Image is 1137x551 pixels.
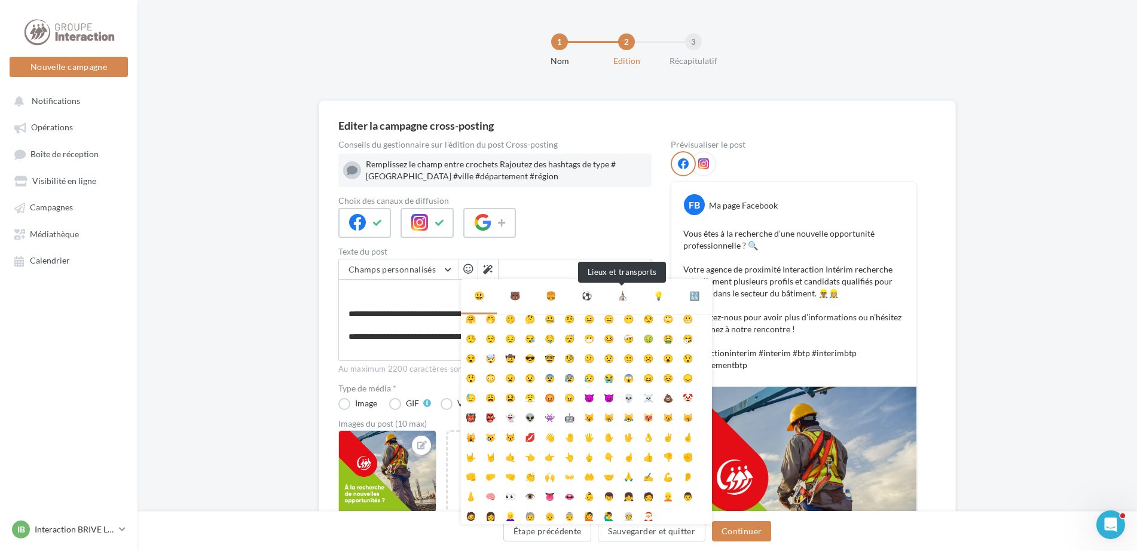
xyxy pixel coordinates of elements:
[461,406,481,426] li: 👹
[619,485,638,504] li: 👧
[671,140,917,149] div: Prévisualiser le post
[618,289,628,303] div: ⛪
[338,197,652,205] label: Choix des canaux de diffusion
[540,307,560,327] li: 🤐
[678,366,698,386] li: 😞
[7,90,126,111] button: Notifications
[599,366,619,386] li: 😭
[481,307,500,327] li: 🤭
[30,149,99,159] span: Boîte de réception
[599,465,619,485] li: 🤝
[658,366,678,386] li: 😣
[461,504,481,524] li: 🧔
[338,247,652,256] label: Texte du post
[540,426,560,445] li: 👋
[579,327,599,347] li: 😷
[685,33,702,50] div: 3
[678,307,698,327] li: 😬
[500,406,520,426] li: 👻
[658,327,678,347] li: 🤮
[17,524,25,535] span: IB
[503,521,592,541] button: Étape précédente
[7,249,130,271] a: Calendrier
[500,485,520,504] li: 👀
[579,366,599,386] li: 😥
[638,327,658,347] li: 🤢
[481,386,500,406] li: 😩
[510,289,520,303] div: 🐻
[520,307,540,327] li: 🤔
[582,289,592,303] div: ⚽
[500,465,520,485] li: 🤜
[678,445,698,465] li: ✊
[638,485,658,504] li: 🧑
[540,504,560,524] li: 👴
[540,366,560,386] li: 😨
[540,445,560,465] li: 👉
[500,307,520,327] li: 🤫
[560,347,579,366] li: 🧐
[678,386,698,406] li: 🤡
[32,176,96,186] span: Visibilité en ligne
[678,485,698,504] li: 👨
[520,406,540,426] li: 👽
[689,289,699,303] div: 🔣
[461,327,481,347] li: 🤥
[461,426,481,445] li: 🙀
[7,223,130,244] a: Médiathèque
[481,366,500,386] li: 😳
[520,485,540,504] li: 👁️
[540,386,560,406] li: 😡
[481,485,500,504] li: 🧠
[500,386,520,406] li: 😫
[599,347,619,366] li: 😟
[461,347,481,366] li: 😵
[638,465,658,485] li: ✍
[598,521,705,541] button: Sauvegarder et quitter
[406,399,419,408] div: GIF
[481,327,500,347] li: 😌
[618,33,635,50] div: 2
[579,445,599,465] li: 🖕
[31,123,73,133] span: Opérations
[579,406,599,426] li: 😺
[520,347,540,366] li: 😎
[638,386,658,406] li: ☠️
[638,445,658,465] li: 👍
[461,445,481,465] li: 🤟
[619,347,638,366] li: 🙁
[638,366,658,386] li: 😖
[658,426,678,445] li: ✌
[461,485,481,504] li: 👃
[481,406,500,426] li: 👺
[481,426,500,445] li: 😿
[658,465,678,485] li: 💪
[619,406,638,426] li: 😹
[579,307,599,327] li: 😐
[599,406,619,426] li: 😸
[638,426,658,445] li: 👌
[540,347,560,366] li: 🤓
[619,327,638,347] li: 🤕
[7,196,130,218] a: Campagnes
[1096,510,1125,539] iframe: Intercom live chat
[500,445,520,465] li: 🤙
[366,158,647,182] div: Remplissez le champ entre crochets Rajoutez des hashtags de type #[GEOGRAPHIC_DATA] #ville #dépar...
[579,504,599,524] li: 🙋
[7,170,130,191] a: Visibilité en ligne
[653,289,664,303] div: 💡
[481,347,500,366] li: 🤯
[658,485,678,504] li: 👱
[481,504,500,524] li: 👩
[588,55,665,67] div: Edition
[500,504,520,524] li: 👱‍♀️
[461,465,481,485] li: 👊
[678,327,698,347] li: 🤧
[560,445,579,465] li: 👆
[560,307,579,327] li: 🤨
[540,485,560,504] li: 👅
[560,465,579,485] li: 👐
[540,465,560,485] li: 🙌
[638,347,658,366] li: ☹️
[339,259,458,280] button: Champs personnalisés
